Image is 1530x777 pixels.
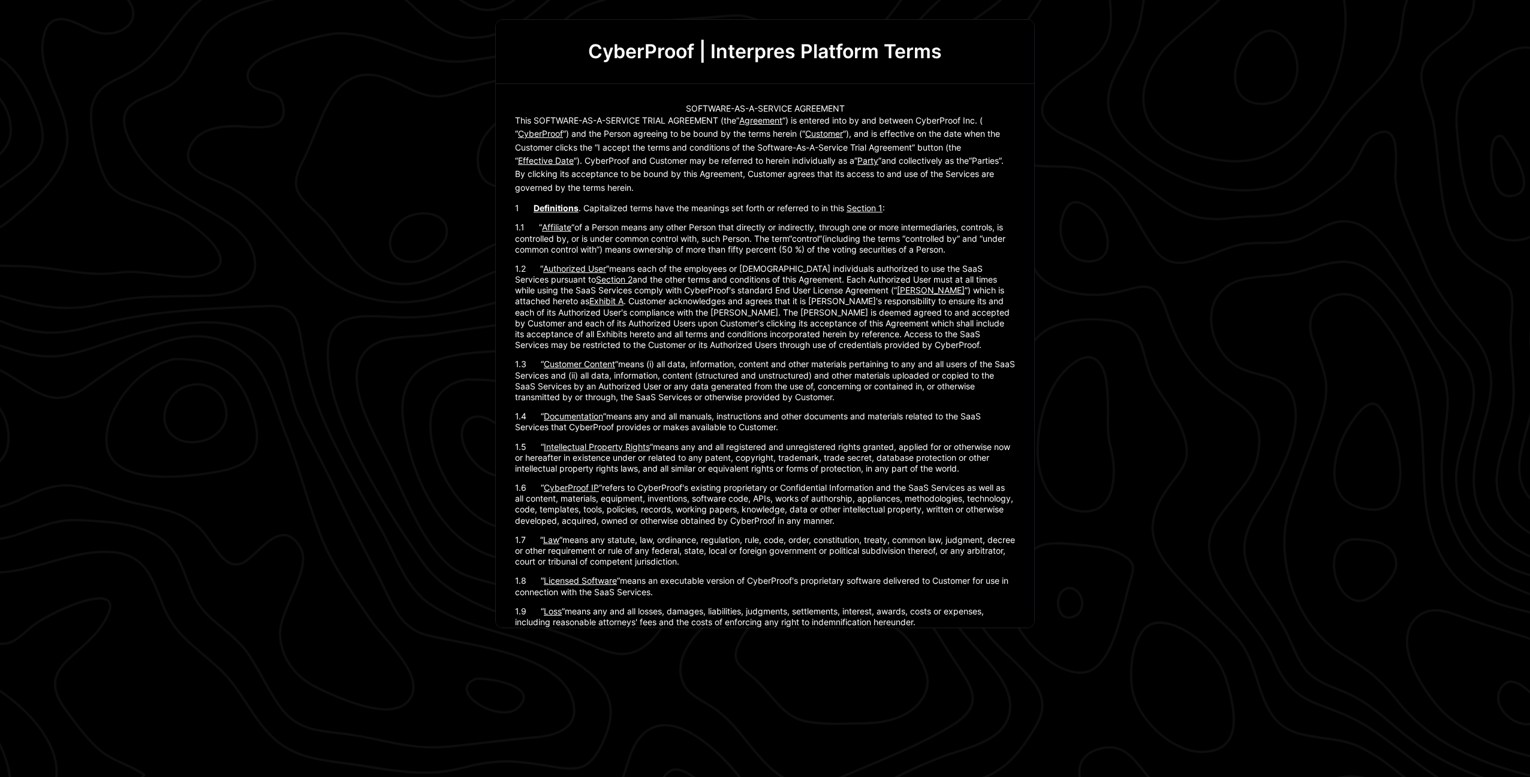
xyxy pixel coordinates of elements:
span: Section 2 [596,274,633,284]
span: Agreement [736,115,785,125]
span: Customer Content [541,359,618,369]
span: [PERSON_NAME] [894,285,968,295]
li: refers to CyberProof's existing proprietary or Confidential Information and the SaaS Services as ... [515,482,1015,526]
span: Effective Date [515,155,577,166]
span: Law [540,535,562,545]
li: means any statute, law, ordinance, regulation, rule, code, order, constitution, treaty, common la... [515,535,1015,568]
span: Licensed Software [541,575,620,586]
span: Documentation [541,411,606,421]
li: means any and all manuals, instructions and other documents and materials related to the SaaS Ser... [515,411,1015,433]
span: CyberProof IP [541,482,602,493]
h1: CyberProof | Interpres Platform Terms [515,39,1015,64]
span: Party [854,155,881,166]
li: of a Person means any other Person that directly or indirectly, through one or more intermediarie... [515,222,1015,255]
span: Definitions [534,203,579,213]
div: SOFTWARE-AS-A-SERVICE AGREEMENT [515,103,1015,114]
span: Exhibit A [589,296,624,306]
span: CyberProof [515,128,566,139]
span: Intellectual Property Rights [541,442,653,452]
p: This SOFTWARE-AS-A-SERVICE TRIAL AGREEMENT (the ) is entered into by and between CyberProof Inc. ... [515,114,1015,194]
li: means each of the employees or [DEMOGRAPHIC_DATA] individuals authorized to use the SaaS Services... [515,263,1015,351]
li: means an executable version of CyberProof's proprietary software delivered to Customer for use in... [515,575,1015,597]
span: Authorized User [540,263,609,274]
li: means any and all registered and unregistered rights granted, applied for or otherwise now or her... [515,442,1015,475]
span: Section 1 [847,203,883,213]
li: means any and all losses, damages, liabilities, judgments, settlements, interest, awards, costs o... [515,606,1015,628]
span: Customer [802,128,846,139]
span: Affiliate [539,222,574,232]
li: means (i) all data, information, content and other materials pertaining to any and all users of t... [515,359,1015,403]
span: Loss [541,606,565,616]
